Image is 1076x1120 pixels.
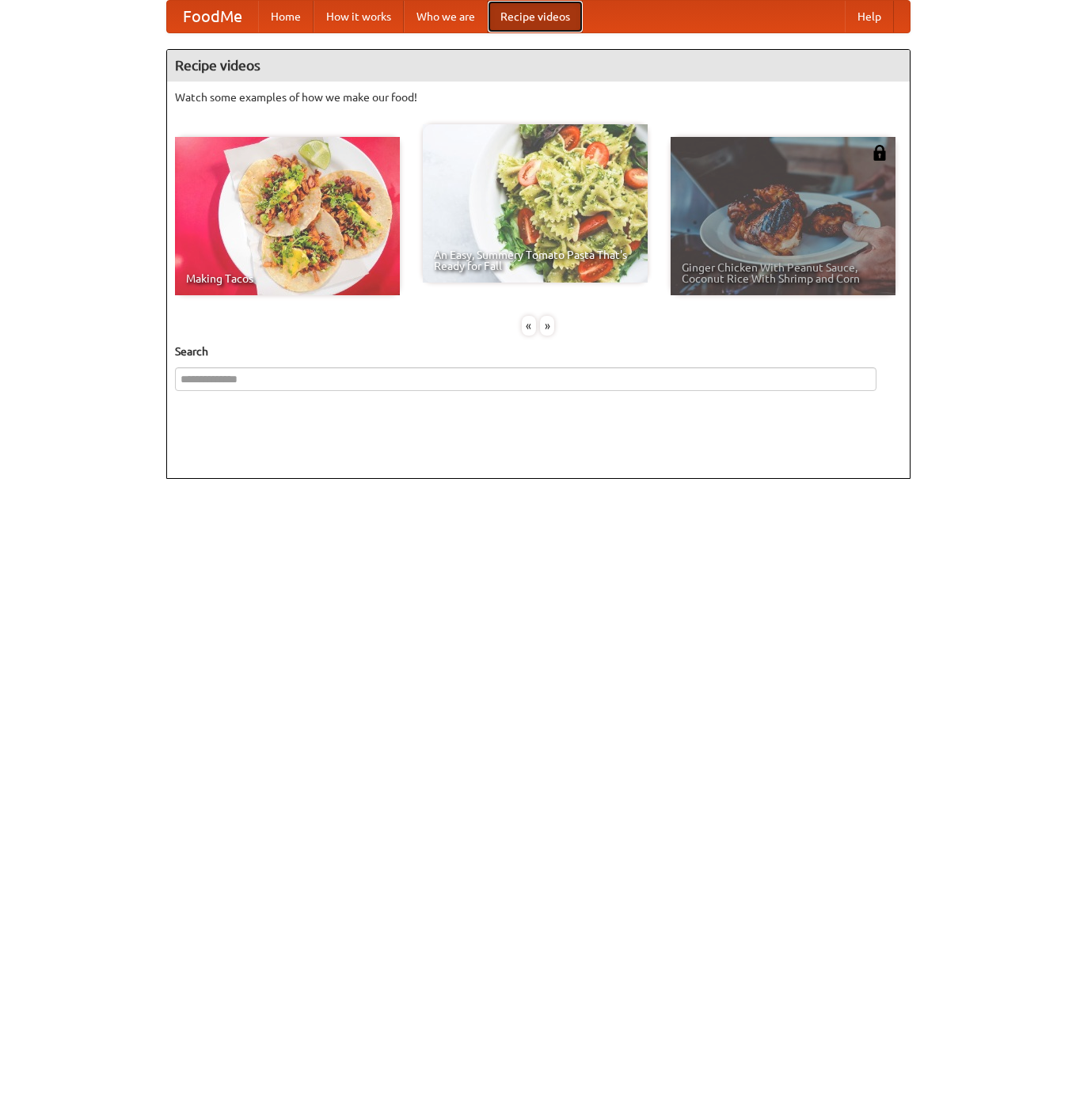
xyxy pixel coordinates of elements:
p: Watch some examples of how we make our food! [175,89,902,105]
a: Help [845,1,894,32]
h5: Search [175,344,902,359]
a: How it works [314,1,404,32]
span: Making Tacos [186,273,389,284]
span: An Easy, Summery Tomato Pasta That's Ready for Fall [434,249,637,271]
div: » [540,316,554,336]
a: Making Tacos [175,137,400,295]
a: Recipe videos [488,1,583,32]
a: An Easy, Summery Tomato Pasta That's Ready for Fall [423,124,648,283]
a: FoodMe [167,1,258,32]
a: Who we are [404,1,488,32]
div: « [522,316,536,336]
img: 483408.png [872,145,888,161]
h4: Recipe videos [167,50,910,82]
a: Home [258,1,314,32]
